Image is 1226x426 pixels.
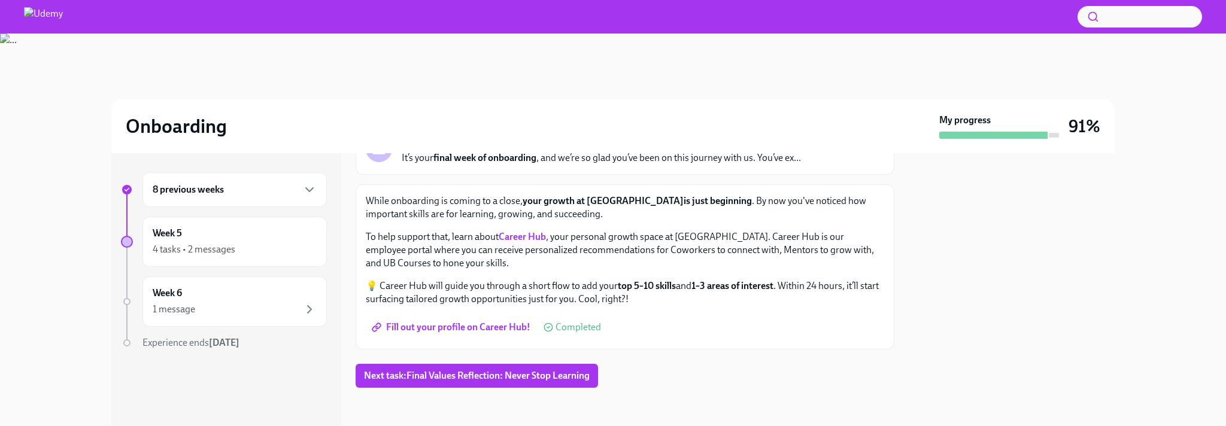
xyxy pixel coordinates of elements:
h6: Week 5 [153,227,182,240]
a: Fill out your profile on Career Hub! [366,315,539,339]
img: Udemy [24,7,63,26]
a: Week 61 message [121,276,327,327]
div: 4 tasks • 2 messages [153,243,235,256]
div: 8 previous weeks [142,172,327,207]
strong: [DATE] [209,337,239,348]
button: Next task:Final Values Reflection: Never Stop Learning [356,364,598,388]
div: 1 message [153,303,195,316]
h3: 91% [1069,115,1100,137]
h6: Week 6 [153,287,182,300]
strong: final week of onboarding [433,152,536,163]
p: 💡 Career Hub will guide you through a short flow to add your and . Within 24 hours, it’ll start s... [366,279,884,306]
h2: Onboarding [126,114,227,138]
span: Fill out your profile on Career Hub! [374,321,530,333]
strong: your growth at [GEOGRAPHIC_DATA] [523,195,684,206]
h6: 8 previous weeks [153,183,224,196]
span: Experience ends [142,337,239,348]
p: It’s your , and we’re so glad you’ve been on this journey with us. You’ve ex... [402,151,801,165]
span: Completed [556,322,601,332]
strong: is just beginning [523,195,752,206]
strong: top 5–10 skills [618,280,676,291]
p: To help support that, learn about , your personal growth space at [GEOGRAPHIC_DATA]. Career Hub i... [366,230,884,270]
strong: My progress [939,114,991,127]
a: Week 54 tasks • 2 messages [121,217,327,267]
strong: 1–3 areas of interest [691,280,773,291]
span: Next task : Final Values Reflection: Never Stop Learning [364,370,590,382]
p: While onboarding is coming to a close, . By now you've noticed how important skills are for learn... [366,194,884,221]
a: Career Hub [499,231,546,242]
